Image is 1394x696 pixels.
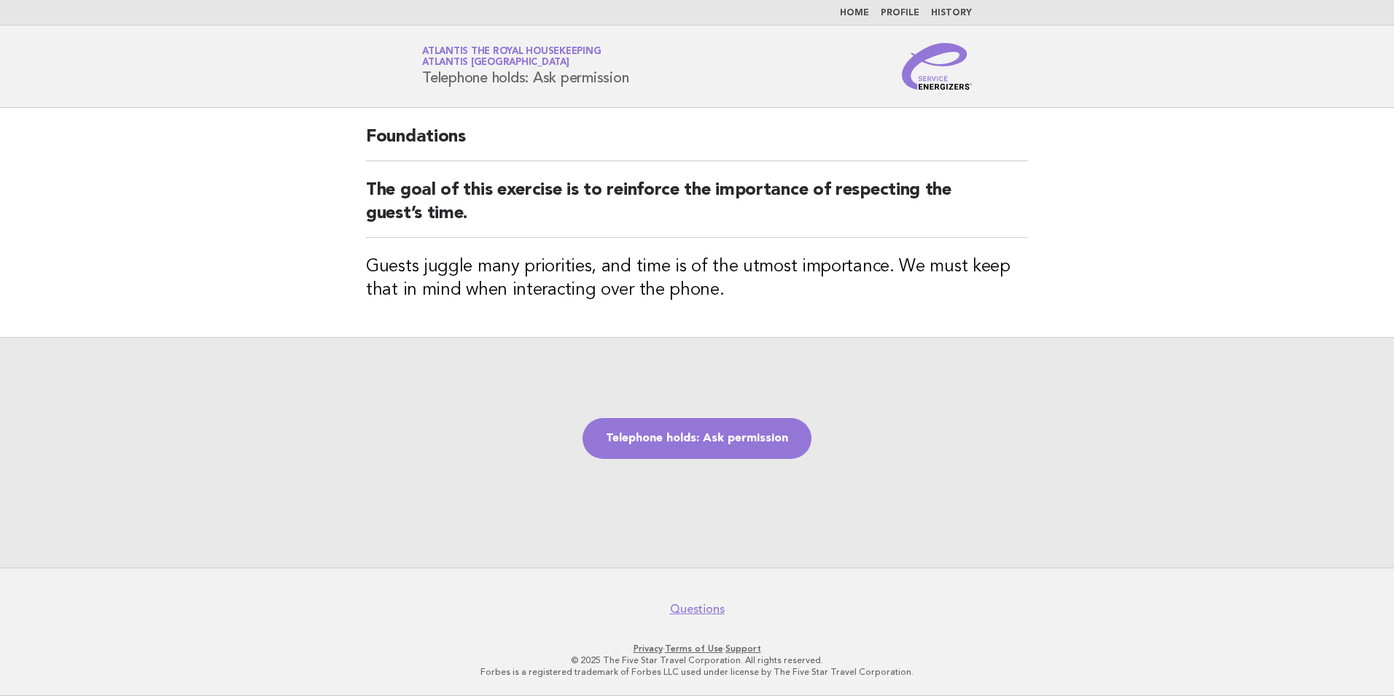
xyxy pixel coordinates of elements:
[725,643,761,654] a: Support
[881,9,919,18] a: Profile
[251,654,1143,666] p: © 2025 The Five Star Travel Corporation. All rights reserved.
[422,58,569,68] span: Atlantis [GEOGRAPHIC_DATA]
[583,418,811,459] a: Telephone holds: Ask permission
[422,47,628,85] h1: Telephone holds: Ask permission
[840,9,869,18] a: Home
[634,643,663,654] a: Privacy
[366,125,1028,161] h2: Foundations
[422,47,601,67] a: Atlantis the Royal HousekeepingAtlantis [GEOGRAPHIC_DATA]
[931,9,972,18] a: History
[670,602,725,616] a: Questions
[366,179,1028,238] h2: The goal of this exercise is to reinforce the importance of respecting the guest’s time.
[902,43,972,90] img: Service Energizers
[665,643,723,654] a: Terms of Use
[251,666,1143,678] p: Forbes is a registered trademark of Forbes LLC used under license by The Five Star Travel Corpora...
[366,255,1028,302] h3: Guests juggle many priorities, and time is of the utmost importance. We must keep that in mind wh...
[251,643,1143,654] p: · ·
